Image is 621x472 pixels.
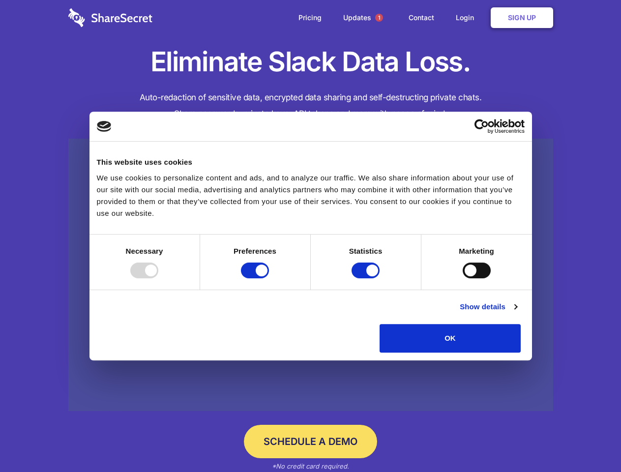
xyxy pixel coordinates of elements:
strong: Necessary [126,247,163,255]
a: Usercentrics Cookiebot - opens in a new window [439,119,525,134]
a: Pricing [289,2,331,33]
img: logo [97,121,112,132]
h4: Auto-redaction of sensitive data, encrypted data sharing and self-destructing private chats. Shar... [68,89,553,122]
a: Contact [399,2,444,33]
a: Sign Up [491,7,553,28]
em: *No credit card required. [272,462,349,470]
a: Wistia video thumbnail [68,139,553,412]
span: 1 [375,14,383,22]
div: This website uses cookies [97,156,525,168]
img: logo-wordmark-white-trans-d4663122ce5f474addd5e946df7df03e33cb6a1c49d2221995e7729f52c070b2.svg [68,8,152,27]
strong: Marketing [459,247,494,255]
a: Schedule a Demo [244,425,377,458]
h1: Eliminate Slack Data Loss. [68,44,553,80]
button: OK [380,324,521,353]
strong: Statistics [349,247,383,255]
div: We use cookies to personalize content and ads, and to analyze our traffic. We also share informat... [97,172,525,219]
a: Show details [460,301,517,313]
a: Login [446,2,489,33]
strong: Preferences [234,247,276,255]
